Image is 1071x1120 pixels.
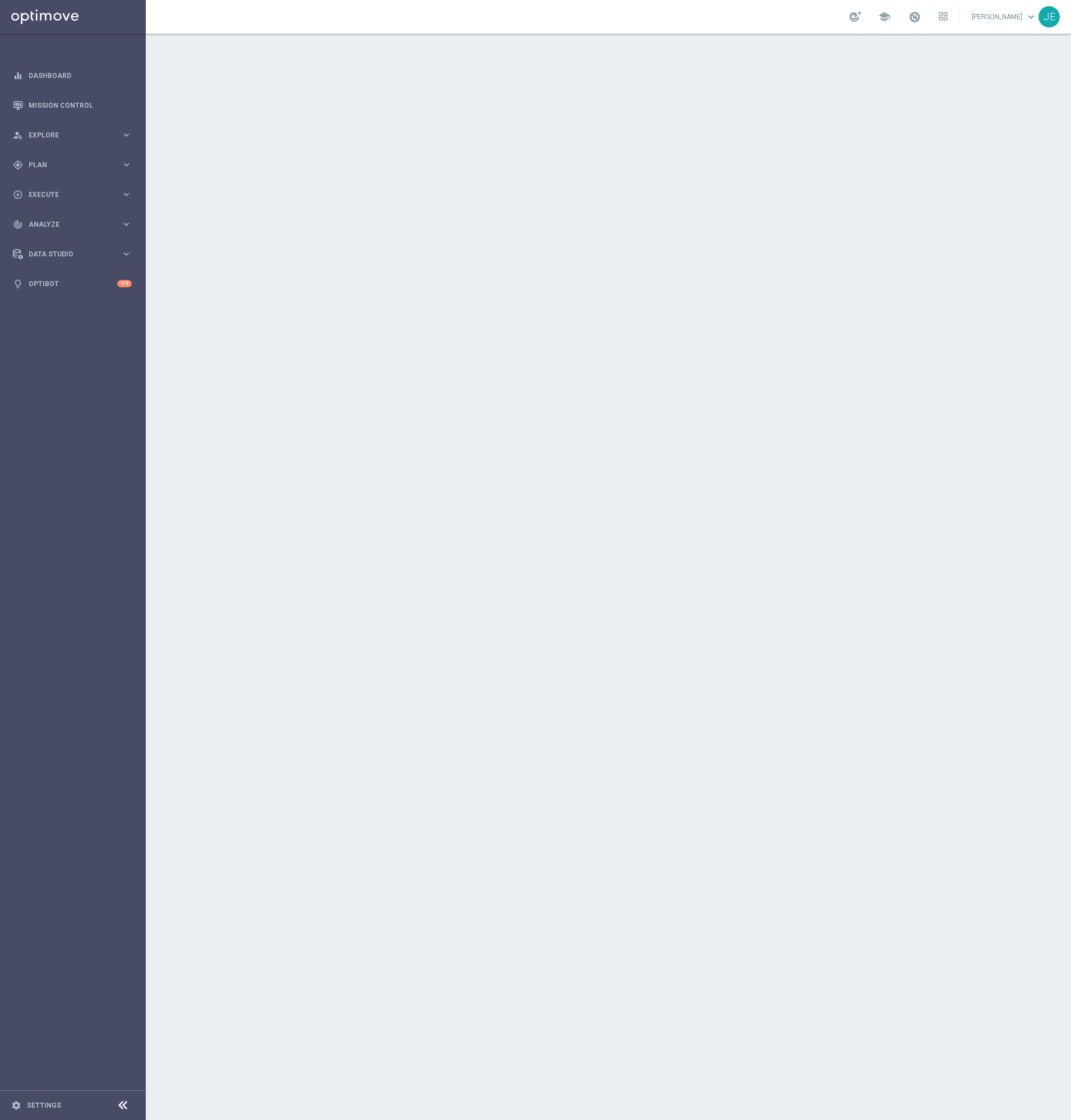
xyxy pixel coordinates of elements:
[29,251,121,258] span: Data Studio
[12,101,132,110] button: Mission Control
[13,279,23,289] i: lightbulb
[29,162,121,168] span: Plan
[13,160,23,170] i: gps_fixed
[13,219,121,229] div: Analyze
[121,249,132,259] i: keyboard_arrow_right
[13,269,132,299] div: Optibot
[29,269,117,299] a: Optibot
[12,190,132,199] button: play_circle_outline Execute keyboard_arrow_right
[121,130,132,140] i: keyboard_arrow_right
[13,190,121,200] div: Execute
[13,90,132,120] div: Mission Control
[13,61,132,90] div: Dashboard
[29,221,121,228] span: Analyze
[13,130,23,140] i: person_search
[12,131,132,140] button: person_search Explore keyboard_arrow_right
[13,190,23,200] i: play_circle_outline
[29,191,121,198] span: Execute
[1038,6,1060,27] div: JE
[971,8,1038,25] a: [PERSON_NAME]keyboard_arrow_down
[117,280,132,287] div: +10
[1025,11,1037,23] span: keyboard_arrow_down
[12,250,132,259] button: Data Studio keyboard_arrow_right
[12,279,132,288] button: lightbulb Optibot +10
[29,61,132,90] a: Dashboard
[12,220,132,229] button: track_changes Analyze keyboard_arrow_right
[29,90,132,120] a: Mission Control
[13,160,121,170] div: Plan
[121,189,132,200] i: keyboard_arrow_right
[878,11,890,23] span: school
[13,71,23,81] i: equalizer
[121,219,132,229] i: keyboard_arrow_right
[12,160,132,169] button: gps_fixed Plan keyboard_arrow_right
[13,219,23,229] i: track_changes
[13,249,121,259] div: Data Studio
[11,1100,21,1110] i: settings
[121,159,132,170] i: keyboard_arrow_right
[29,132,121,139] span: Explore
[13,130,121,140] div: Explore
[27,1102,61,1109] a: Settings
[12,71,132,80] button: equalizer Dashboard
